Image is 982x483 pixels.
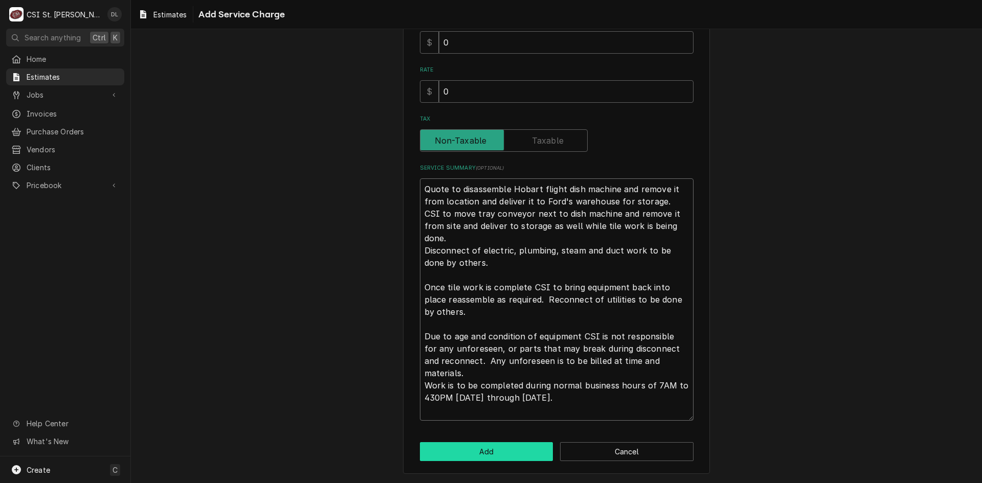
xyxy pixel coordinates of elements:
[420,442,694,461] div: Button Group
[27,418,118,429] span: Help Center
[6,141,124,158] a: Vendors
[25,32,81,43] span: Search anything
[6,51,124,67] a: Home
[420,31,439,54] div: $
[420,66,694,102] div: [object Object]
[27,466,50,474] span: Create
[420,115,694,151] div: Tax
[6,105,124,122] a: Invoices
[27,126,119,137] span: Purchase Orders
[420,164,694,420] div: Service Summary
[420,115,694,123] label: Tax
[27,180,104,191] span: Pricebook
[420,164,694,172] label: Service Summary
[27,54,119,64] span: Home
[420,17,694,53] div: Unit Cost
[107,7,122,21] div: David Lindsey's Avatar
[9,7,24,21] div: C
[113,32,118,43] span: K
[6,86,124,103] a: Go to Jobs
[27,89,104,100] span: Jobs
[420,178,694,421] textarea: Quote to disassemble Hobart flight dish machine and remove it from location and deliver it to For...
[9,7,24,21] div: CSI St. Louis's Avatar
[27,108,119,119] span: Invoices
[27,162,119,173] span: Clients
[27,9,102,20] div: CSI St. [PERSON_NAME]
[27,144,119,155] span: Vendors
[134,6,191,23] a: Estimates
[6,433,124,450] a: Go to What's New
[6,177,124,194] a: Go to Pricebook
[6,415,124,432] a: Go to Help Center
[420,442,553,461] button: Add
[107,7,122,21] div: DL
[420,66,694,74] label: Rate
[93,32,106,43] span: Ctrl
[27,436,118,447] span: What's New
[6,29,124,47] button: Search anythingCtrlK
[27,72,119,82] span: Estimates
[195,8,285,21] span: Add Service Charge
[560,442,694,461] button: Cancel
[6,159,124,176] a: Clients
[113,465,118,475] span: C
[153,9,187,20] span: Estimates
[476,165,504,171] span: ( optional )
[6,123,124,140] a: Purchase Orders
[6,68,124,85] a: Estimates
[420,442,694,461] div: Button Group Row
[420,80,439,103] div: $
